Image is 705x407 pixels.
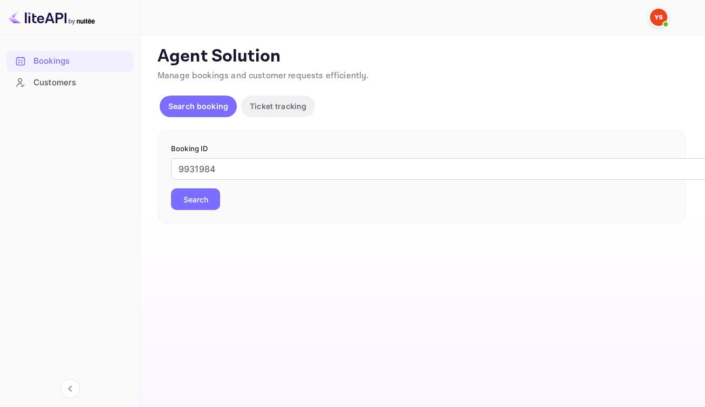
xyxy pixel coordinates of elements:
[158,46,686,67] p: Agent Solution
[171,188,220,210] button: Search
[9,9,95,26] img: LiteAPI logo
[171,144,672,154] p: Booking ID
[158,70,369,82] span: Manage bookings and customer requests efficiently.
[6,72,133,93] div: Customers
[6,51,133,72] div: Bookings
[250,100,306,112] p: Ticket tracking
[168,100,228,112] p: Search booking
[6,51,133,71] a: Bookings
[6,72,133,92] a: Customers
[650,9,667,26] img: Yandex Support
[60,379,80,398] button: Collapse navigation
[33,77,128,89] div: Customers
[33,55,128,67] div: Bookings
